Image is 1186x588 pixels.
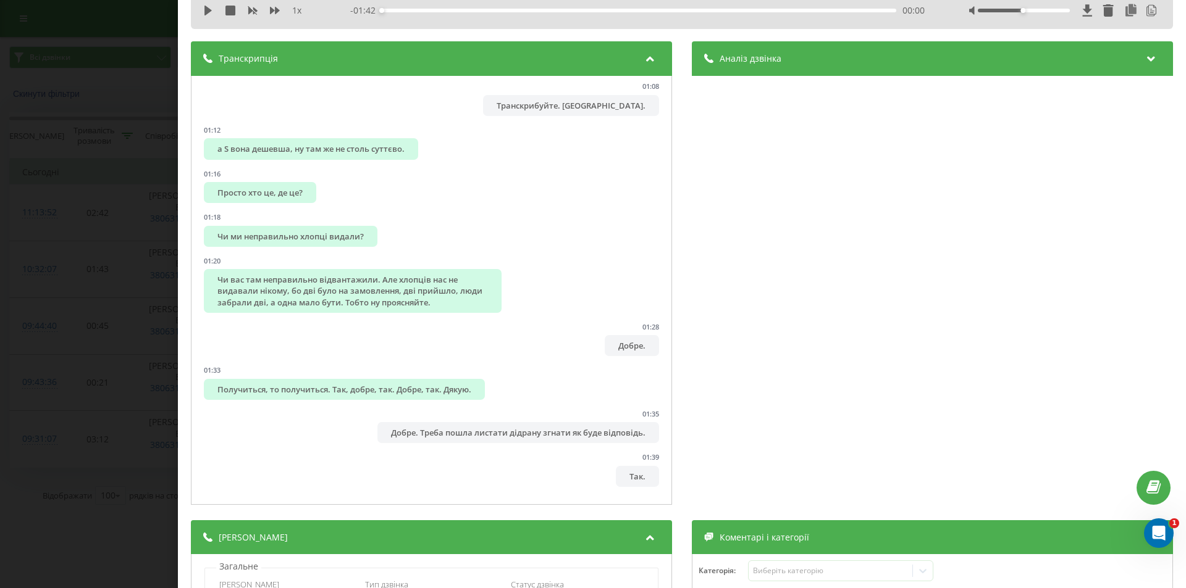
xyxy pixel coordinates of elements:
span: Коментарі і категорії [720,531,809,544]
div: а S вона дешевша, ну там же не столь суттєво. [204,138,418,159]
div: 01:39 [642,452,659,462]
div: Accessibility label [1020,8,1025,13]
span: - 01:42 [350,4,382,17]
p: Загальне [216,560,261,573]
div: 01:20 [204,256,221,265]
span: Транскрипція [219,52,278,65]
div: Получиться, то получиться. Так, добре, так. Добре, так. Дякую. [204,379,485,400]
div: Виберіть категорію [753,566,907,576]
div: 01:12 [204,125,221,135]
div: Accessibility label [379,8,384,13]
div: Транскрибуйте. [GEOGRAPHIC_DATA]. [483,95,659,116]
h4: Категорія : [699,566,748,575]
div: 01:18 [204,212,221,222]
span: 00:00 [902,4,925,17]
div: Так. [616,466,659,487]
span: 1 x [292,4,301,17]
div: Просто хто це, де це? [204,182,316,203]
div: 01:08 [642,81,659,91]
div: Добре. [605,335,659,356]
div: 01:35 [642,409,659,418]
div: Добре. Треба пошла листати дідрану згнати як буде відповідь. [377,422,659,443]
span: [PERSON_NAME] [219,531,288,544]
div: 01:33 [204,365,221,375]
span: Аналіз дзвінка [720,52,781,65]
div: 01:28 [642,322,659,331]
span: 1 [1169,518,1179,528]
div: 01:16 [204,169,221,178]
div: Чи ми неправильно хлопці видали? [204,226,377,247]
div: Чи вас там неправильно відвантажили. Але хлопців нас не видавали нікому, бо дві було на замовленн... [204,269,502,313]
iframe: Intercom live chat [1144,518,1174,548]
